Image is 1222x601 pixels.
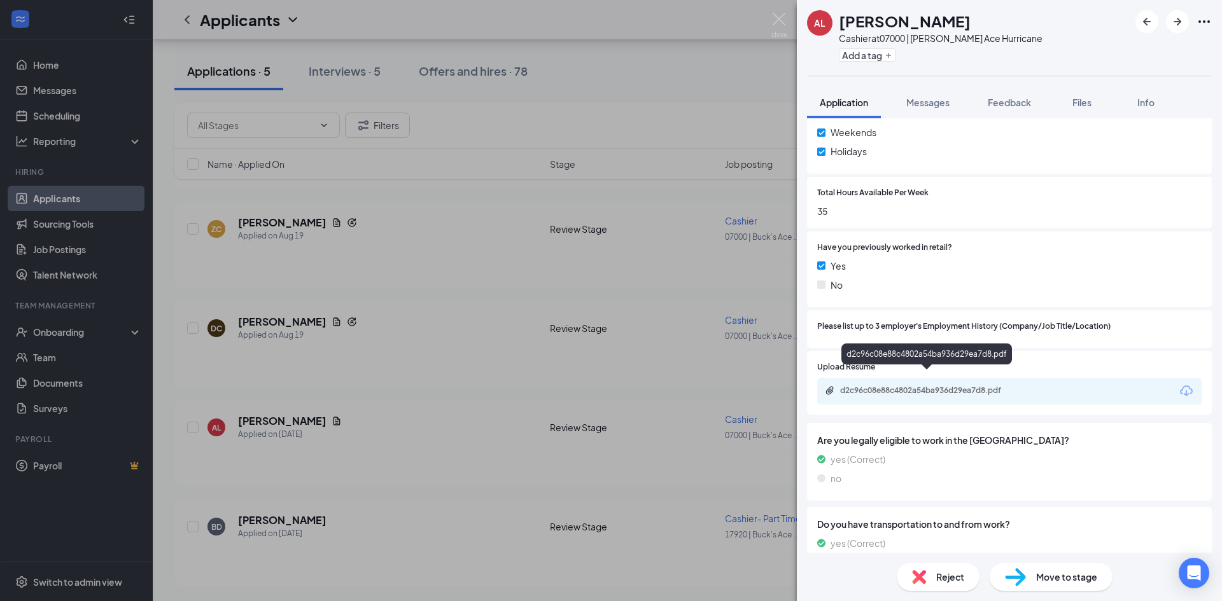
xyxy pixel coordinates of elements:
[839,48,895,62] button: PlusAdd a tag
[1170,14,1185,29] svg: ArrowRight
[1139,14,1155,29] svg: ArrowLeftNew
[814,17,825,29] div: AL
[1135,10,1158,33] button: ArrowLeftNew
[817,517,1202,531] span: Do you have transportation to and from work?
[1166,10,1189,33] button: ArrowRight
[820,97,868,108] span: Application
[841,343,1012,364] div: d2c96c08e88c4802a54ba936d29ea7d8.pdf
[831,259,846,273] span: Yes
[817,361,875,373] span: Upload Resume
[825,385,1031,397] a: Paperclipd2c96c08e88c4802a54ba936d29ea7d8.pdf
[817,204,1202,218] span: 35
[885,52,892,59] svg: Plus
[1072,97,1092,108] span: Files
[839,32,1043,45] div: Cashier at 07000 | [PERSON_NAME] Ace Hurricane
[839,10,971,32] h1: [PERSON_NAME]
[825,385,835,396] svg: Paperclip
[817,187,929,199] span: Total Hours Available Per Week
[831,278,843,292] span: No
[1179,383,1194,399] svg: Download
[831,452,885,466] span: yes (Correct)
[817,242,952,254] span: Have you previously worked in retail?
[1179,558,1209,588] div: Open Intercom Messenger
[1197,14,1212,29] svg: Ellipses
[831,125,876,139] span: Weekends
[1137,97,1155,108] span: Info
[1036,570,1097,584] span: Move to stage
[817,433,1202,447] span: Are you legally eligible to work in the [GEOGRAPHIC_DATA]?
[988,97,1031,108] span: Feedback
[840,385,1018,396] div: d2c96c08e88c4802a54ba936d29ea7d8.pdf
[906,97,950,108] span: Messages
[831,144,867,158] span: Holidays
[831,471,841,485] span: no
[831,536,885,550] span: yes (Correct)
[817,321,1111,333] span: Please list up to 3 employer's Employment History (Company/Job Title/Location)
[936,570,964,584] span: Reject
